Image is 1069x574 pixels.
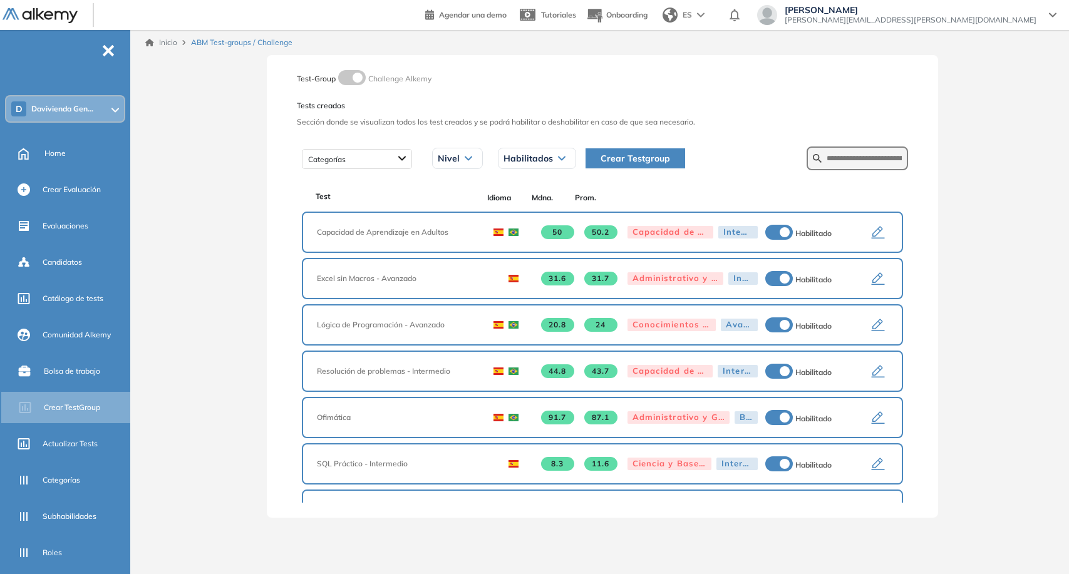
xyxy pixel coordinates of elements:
span: [PERSON_NAME] [785,5,1036,15]
span: Crear Testgroup [601,151,670,165]
div: Intermedio [716,458,758,470]
span: Challenge Alkemy [368,74,431,83]
span: Onboarding [606,10,648,19]
span: Actualizar Tests [43,438,98,449]
div: Capacidad de Pensamiento [627,365,713,377]
button: Crear Testgroup [586,148,685,168]
img: arrow [697,13,705,18]
span: Bolsa de trabajo [44,366,100,377]
span: Excel sin Macros - Avanzado [317,273,491,284]
span: Catálogo de tests [43,293,103,304]
img: world [663,8,678,23]
div: Integrador [718,226,758,238]
span: Habilitado [795,228,832,238]
span: [PERSON_NAME][EMAIL_ADDRESS][PERSON_NAME][DOMAIN_NAME] [785,15,1036,25]
img: ESP [493,414,504,421]
span: ES [683,9,692,21]
div: Conocimientos fundacionales [627,319,716,331]
span: SQL Práctico - Intermedio [317,458,491,469]
span: 87.1 [584,411,617,424]
img: ESP [509,275,519,282]
span: 43.7 [584,364,617,378]
img: BRA [509,414,519,421]
a: Inicio [145,37,177,48]
span: Tests creados [297,100,908,111]
span: Habilitado [795,321,832,331]
span: 11.6 [584,457,617,471]
span: Habilitado [795,414,832,423]
span: 50.2 [584,225,617,239]
span: Comunidad Alkemy [43,329,111,341]
span: 24 [584,318,617,332]
img: ESP [509,460,519,468]
span: Home [44,148,66,159]
span: Tutoriales [541,10,576,19]
div: Administrativo y Gestión, Contable o Financiero [627,411,730,424]
span: Habilitados [504,153,553,163]
img: Logo [3,8,78,24]
span: Nivel [438,153,460,163]
span: Categorías [43,474,80,486]
span: Habilitado [795,460,832,469]
img: ESP [493,367,504,375]
span: Sección donde se visualizan todos los test creados y se podrá habilitar o deshabilitar en caso de... [297,116,908,128]
div: Avanzado [721,319,758,331]
div: Capacidad de Pensamiento [627,226,713,238]
img: BRA [509,321,519,329]
span: 8.3 [541,457,574,471]
span: 44.8 [541,364,574,378]
div: Ciencia y Bases de Datos [627,458,711,470]
div: Básico [735,411,758,424]
span: Capacidad de Aprendizaje en Adultos [317,227,476,238]
span: Subhabilidades [43,511,96,522]
img: BRA [509,367,519,375]
span: Test-Group [297,74,336,83]
span: 31.7 [584,272,617,285]
span: ABM Test-groups / Challenge [191,37,292,48]
span: Resolución de problemas - Intermedio [317,366,476,377]
span: Roles [43,547,62,558]
span: Ofimática [317,412,476,423]
span: 20.8 [541,318,574,332]
span: Evaluaciones [43,220,88,232]
span: Candidatos [43,257,82,268]
span: Davivienda Gen... [31,104,93,114]
span: 50 [541,225,574,239]
span: Habilitado [795,275,832,284]
span: Idioma [478,192,521,203]
span: Prom. [564,192,607,203]
div: Intermedio [718,365,757,377]
span: 31.6 [541,272,574,285]
span: Lógica de Programación - Avanzado [317,319,476,331]
span: D [16,104,23,114]
a: Agendar una demo [425,6,507,21]
img: ESP [493,228,504,236]
span: 91.7 [541,411,574,424]
span: Test [316,191,331,202]
button: Onboarding [586,2,648,29]
span: Crear TestGroup [44,402,100,413]
img: BRA [509,228,519,236]
span: Mdna. [520,192,564,203]
span: Habilitado [795,367,832,377]
img: ESP [493,321,504,329]
span: Agendar una demo [439,10,507,19]
div: Administrativo y Gestión, Contable o Financiero [627,272,724,285]
div: Integrador [728,272,757,285]
span: Crear Evaluación [43,184,101,195]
